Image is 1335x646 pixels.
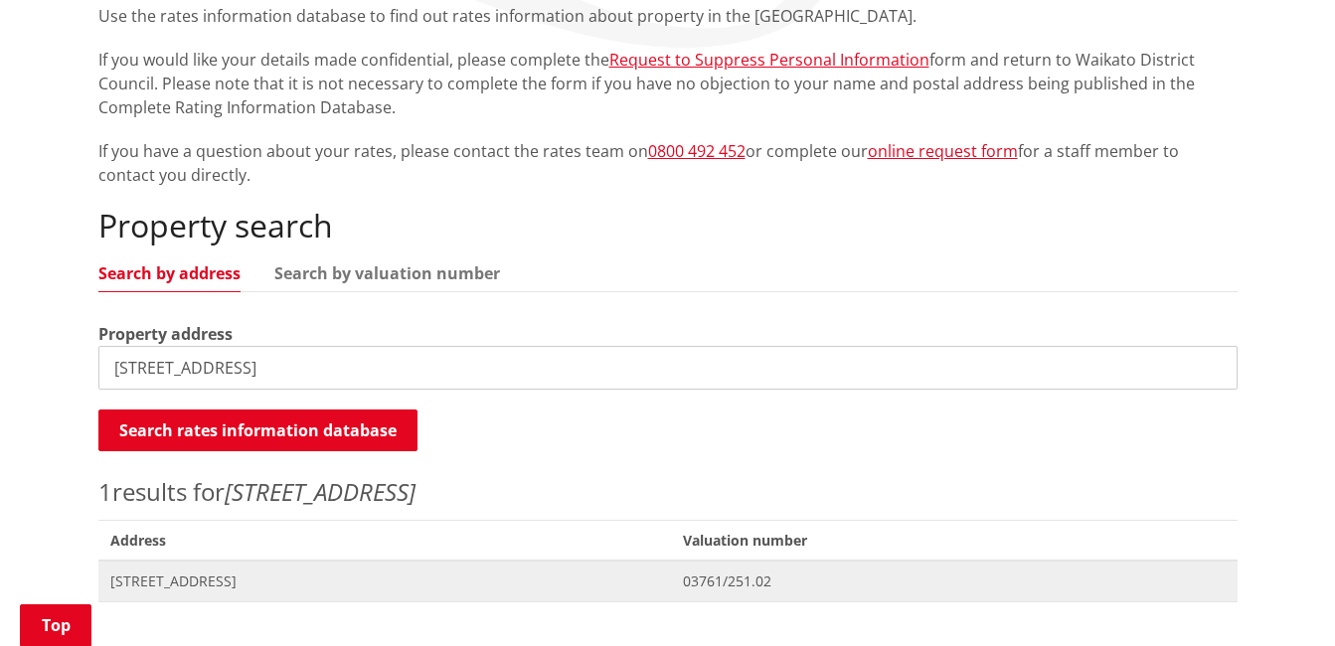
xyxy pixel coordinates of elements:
a: Request to Suppress Personal Information [609,49,929,71]
a: online request form [868,140,1018,162]
p: If you would like your details made confidential, please complete the form and return to Waikato ... [98,48,1238,119]
a: Search by valuation number [274,265,500,281]
span: Address [98,520,672,561]
span: Valuation number [671,520,1237,561]
p: results for [98,474,1238,510]
p: Use the rates information database to find out rates information about property in the [GEOGRAPHI... [98,4,1238,28]
button: Search rates information database [98,409,417,451]
a: 0800 492 452 [648,140,746,162]
h2: Property search [98,207,1238,244]
a: [STREET_ADDRESS] 03761/251.02 [98,561,1238,601]
span: [STREET_ADDRESS] [110,571,660,591]
span: 1 [98,475,112,508]
span: 03761/251.02 [683,571,1225,591]
label: Property address [98,322,233,346]
a: Top [20,604,91,646]
em: [STREET_ADDRESS] [225,475,416,508]
p: If you have a question about your rates, please contact the rates team on or complete our for a s... [98,139,1238,187]
a: Search by address [98,265,241,281]
input: e.g. Duke Street NGARUAWAHIA [98,346,1238,390]
iframe: Messenger Launcher [1244,563,1315,634]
